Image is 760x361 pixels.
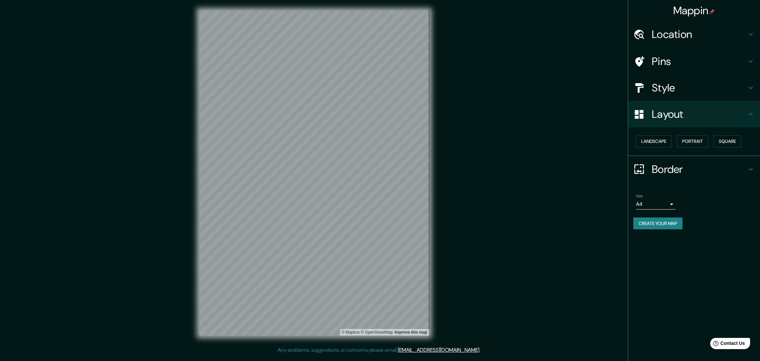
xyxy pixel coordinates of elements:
img: pin-icon.png [710,9,715,14]
h4: Border [652,163,747,176]
iframe: Help widget launcher [701,335,753,354]
div: Pins [628,48,760,75]
button: Square [713,135,741,148]
label: Size [636,193,643,199]
button: Create your map [633,217,682,230]
div: A4 [636,199,676,210]
button: Portrait [677,135,708,148]
h4: Pins [652,55,747,68]
div: . [481,346,483,354]
a: Mapbox [342,330,360,335]
div: Location [628,21,760,48]
h4: Layout [652,108,747,121]
h4: Mappin [673,4,715,17]
button: Landscape [636,135,672,148]
canvas: Map [199,11,429,336]
a: OpenStreetMap [361,330,393,335]
div: Layout [628,101,760,127]
h4: Location [652,28,747,41]
a: Map feedback [395,330,427,335]
div: Style [628,75,760,101]
h4: Style [652,81,747,94]
div: Border [628,156,760,182]
a: [EMAIL_ADDRESS][DOMAIN_NAME] [398,346,479,353]
p: Any problems, suggestions, or concerns please email . [277,346,480,354]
